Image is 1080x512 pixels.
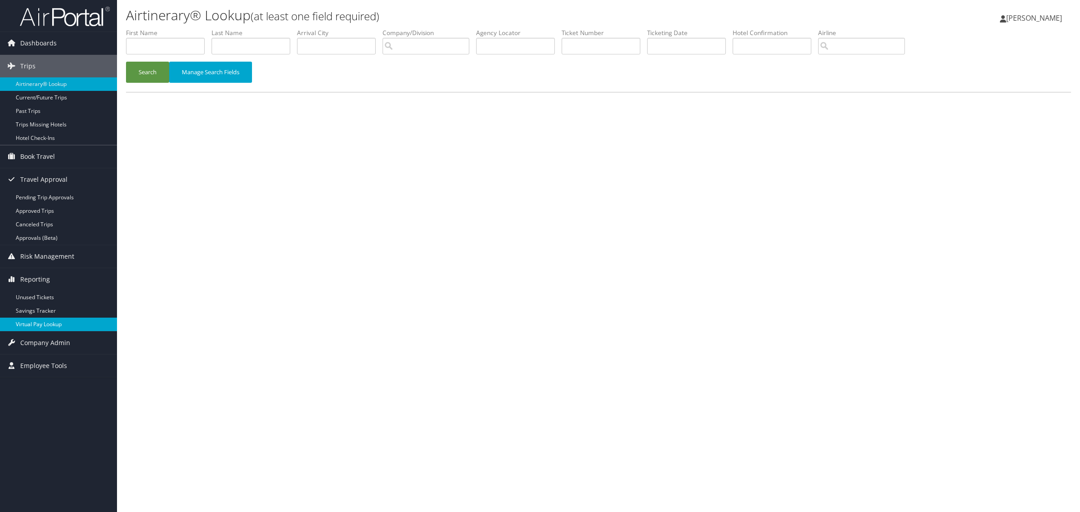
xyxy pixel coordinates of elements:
[20,32,57,54] span: Dashboards
[1006,13,1062,23] span: [PERSON_NAME]
[20,6,110,27] img: airportal-logo.png
[20,245,74,268] span: Risk Management
[20,355,67,377] span: Employee Tools
[476,28,562,37] label: Agency Locator
[251,9,379,23] small: (at least one field required)
[20,268,50,291] span: Reporting
[20,168,67,191] span: Travel Approval
[1000,4,1071,31] a: [PERSON_NAME]
[562,28,647,37] label: Ticket Number
[126,28,211,37] label: First Name
[20,145,55,168] span: Book Travel
[20,55,36,77] span: Trips
[647,28,733,37] label: Ticketing Date
[733,28,818,37] label: Hotel Confirmation
[169,62,252,83] button: Manage Search Fields
[126,6,756,25] h1: Airtinerary® Lookup
[126,62,169,83] button: Search
[382,28,476,37] label: Company/Division
[211,28,297,37] label: Last Name
[20,332,70,354] span: Company Admin
[297,28,382,37] label: Arrival City
[818,28,912,37] label: Airline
